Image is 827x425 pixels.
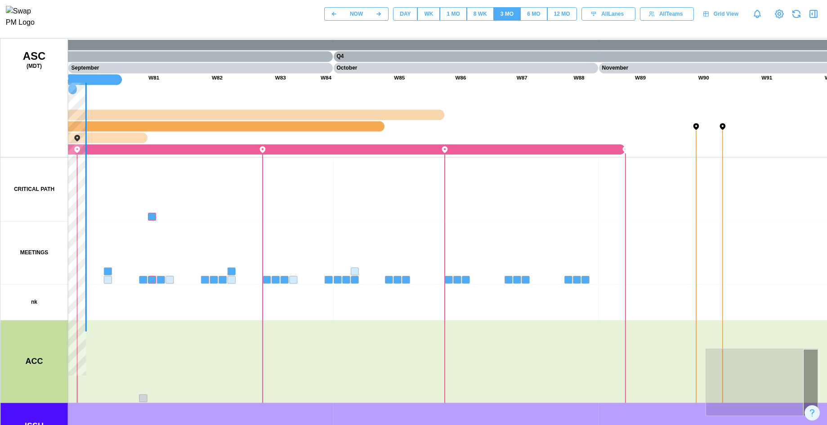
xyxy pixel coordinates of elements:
[6,6,42,28] img: Swap PM Logo
[417,7,440,21] button: WK
[344,7,369,21] button: NOW
[554,10,570,18] div: 12 MO
[790,8,803,20] button: Refresh Grid
[440,7,466,21] button: 1 MO
[807,8,820,20] button: Open Drawer
[467,7,494,21] button: 8 WK
[520,7,547,21] button: 6 MO
[494,7,520,21] button: 3 MO
[773,8,786,20] a: View Project
[698,7,745,21] a: Grid View
[474,10,487,18] div: 8 WK
[393,7,417,21] button: DAY
[659,8,683,20] span: All Teams
[547,7,577,21] button: 12 MO
[527,10,540,18] div: 6 MO
[714,8,738,20] span: Grid View
[601,8,624,20] span: All Lanes
[581,7,635,21] button: AllLanes
[501,10,514,18] div: 3 MO
[400,10,411,18] div: DAY
[447,10,460,18] div: 1 MO
[350,10,363,18] div: NOW
[640,7,694,21] button: AllTeams
[750,6,765,22] a: Notifications
[424,10,433,18] div: WK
